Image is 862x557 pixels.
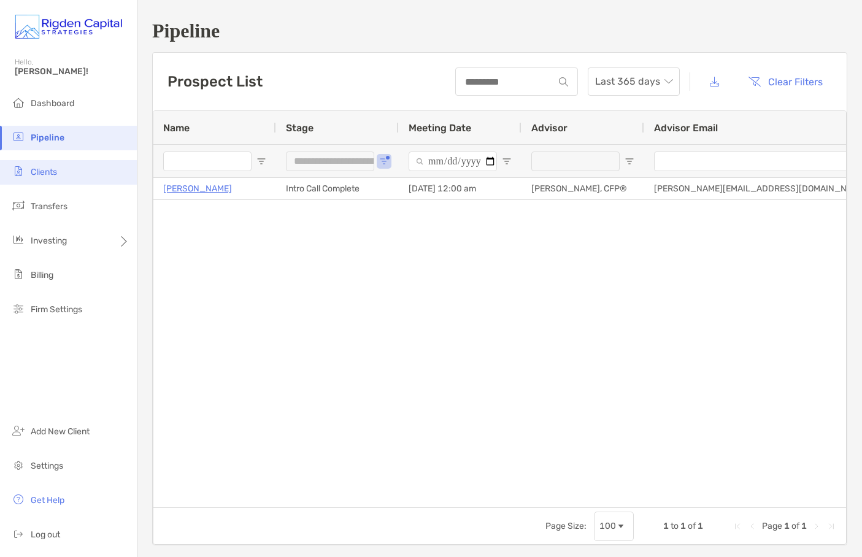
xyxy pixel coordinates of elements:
button: Clear Filters [739,68,832,95]
img: pipeline icon [11,129,26,144]
img: add_new_client icon [11,423,26,438]
span: Log out [31,529,60,540]
div: Previous Page [747,521,757,531]
span: Last 365 days [595,68,672,95]
span: Dashboard [31,98,74,109]
span: Transfers [31,201,67,212]
div: Intro Call Complete [276,178,399,199]
div: Page Size [594,512,634,541]
div: [PERSON_NAME], CFP® [521,178,644,199]
span: [PERSON_NAME]! [15,66,129,77]
span: of [688,521,696,531]
a: [PERSON_NAME] [163,181,232,196]
img: transfers icon [11,198,26,213]
span: Investing [31,236,67,246]
div: Next Page [812,521,822,531]
div: [DATE] 12:00 am [399,178,521,199]
span: to [671,521,679,531]
button: Open Filter Menu [256,156,266,166]
img: firm-settings icon [11,301,26,316]
span: Advisor Email [654,122,718,134]
h1: Pipeline [152,20,847,42]
button: Open Filter Menu [502,156,512,166]
span: Firm Settings [31,304,82,315]
span: Stage [286,122,314,134]
img: billing icon [11,267,26,282]
span: Pipeline [31,133,64,143]
img: logout icon [11,526,26,541]
div: Last Page [826,521,836,531]
span: Page [762,521,782,531]
img: settings icon [11,458,26,472]
span: Clients [31,167,57,177]
span: Get Help [31,495,64,505]
span: 1 [801,521,807,531]
button: Open Filter Menu [625,156,634,166]
img: investing icon [11,232,26,247]
span: Advisor [531,122,568,134]
div: 100 [599,521,616,531]
span: 1 [663,521,669,531]
span: of [791,521,799,531]
span: 1 [680,521,686,531]
span: Settings [31,461,63,471]
div: Page Size: [545,521,587,531]
span: Add New Client [31,426,90,437]
img: Zoe Logo [15,5,122,49]
div: First Page [733,521,742,531]
img: input icon [559,77,568,86]
img: dashboard icon [11,95,26,110]
input: Name Filter Input [163,152,252,171]
h3: Prospect List [167,73,263,90]
span: Name [163,122,190,134]
img: clients icon [11,164,26,179]
input: Meeting Date Filter Input [409,152,497,171]
img: get-help icon [11,492,26,507]
span: 1 [784,521,790,531]
button: Open Filter Menu [379,156,389,166]
span: Billing [31,270,53,280]
span: 1 [698,521,703,531]
span: Meeting Date [409,122,471,134]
